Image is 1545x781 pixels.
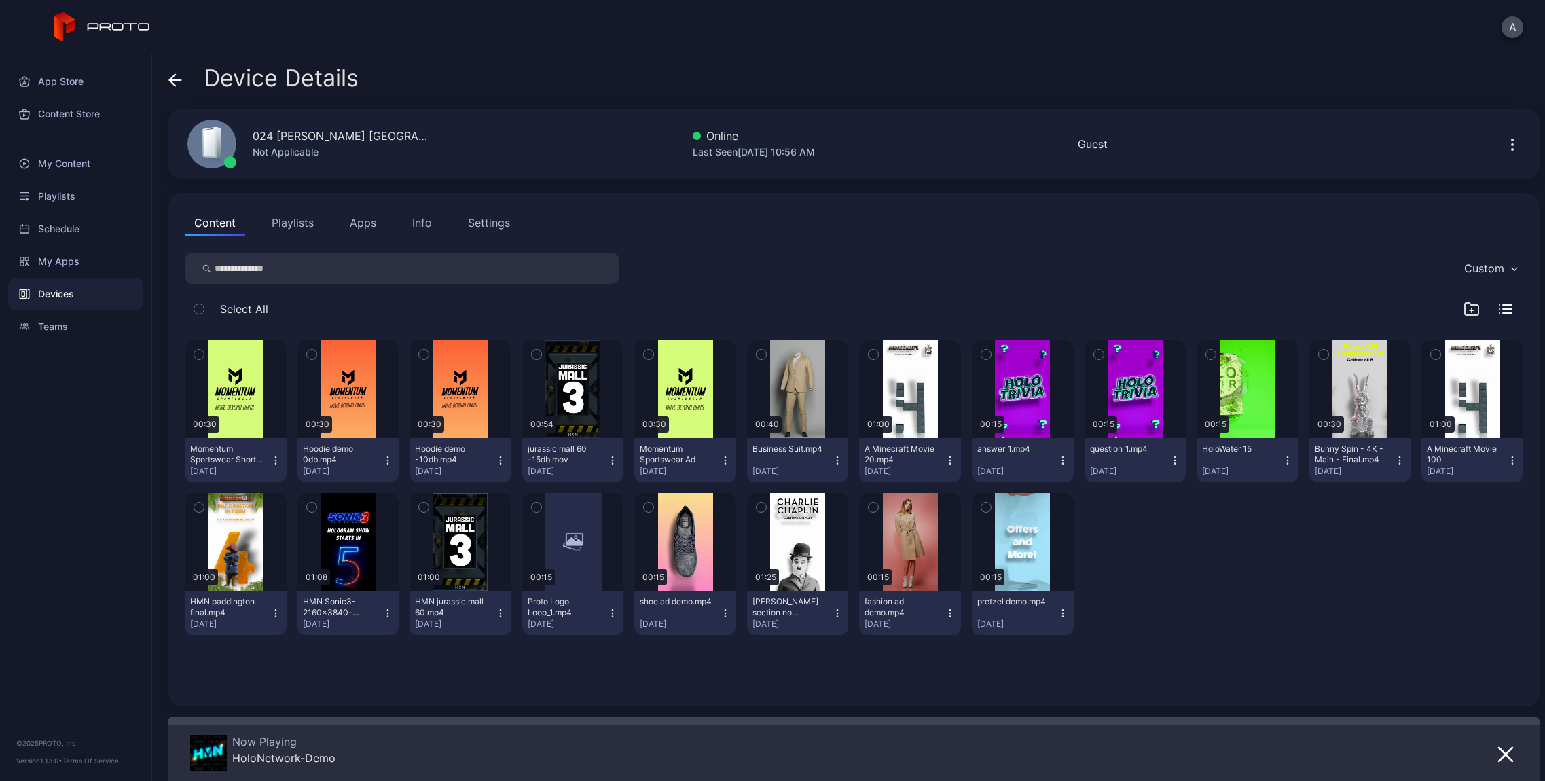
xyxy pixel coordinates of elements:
[865,443,939,465] div: A Minecraft Movie 20.mp4
[62,757,119,765] a: Terms Of Service
[1421,438,1523,482] button: A Minecraft Movie 100[DATE]
[977,596,1052,607] div: pretzel demo.mp4
[1309,438,1411,482] button: Bunny Spin - 4K - Main - Final.mp4[DATE]
[403,209,441,236] button: Info
[972,438,1074,482] button: answer_1.mp4[DATE]
[1457,253,1523,284] button: Custom
[640,619,720,630] div: [DATE]
[415,596,490,618] div: HMN jurassic mall 60.mp4
[185,438,287,482] button: Momentum Sportswear Shorts -10db.mp4[DATE]
[1502,16,1523,38] button: A
[528,619,608,630] div: [DATE]
[8,147,143,180] a: My Content
[1315,466,1395,477] div: [DATE]
[528,466,608,477] div: [DATE]
[340,209,386,236] button: Apps
[232,735,335,748] div: Now Playing
[1202,443,1277,454] div: HoloWater 15
[412,215,432,231] div: Info
[468,215,510,231] div: Settings
[752,596,827,618] div: Chaplin section no audio.mp4
[190,619,270,630] div: [DATE]
[522,438,624,482] button: jurassic mall 60 -15db.mov[DATE]
[1315,443,1389,465] div: Bunny Spin - 4K - Main - Final.mp4
[410,591,511,635] button: HMN jurassic mall 60.mp4[DATE]
[859,591,961,635] button: fashion ad demo.mp4[DATE]
[972,591,1074,635] button: pretzel demo.mp4[DATE]
[1197,438,1298,482] button: HoloWater 15[DATE]
[410,438,511,482] button: Hoodie demo -10db.mp4[DATE]
[190,443,265,465] div: Momentum Sportswear Shorts -10db.mp4
[303,596,378,618] div: HMN Sonic3-2160x3840-v8.mp4
[752,443,827,454] div: Business Suit.mp4
[415,619,495,630] div: [DATE]
[303,619,383,630] div: [DATE]
[8,65,143,98] a: App Store
[220,301,268,317] span: Select All
[977,619,1057,630] div: [DATE]
[640,596,714,607] div: shoe ad demo.mp4
[977,466,1057,477] div: [DATE]
[303,466,383,477] div: [DATE]
[8,278,143,310] a: Devices
[1090,443,1165,454] div: question_1.mp4
[303,443,378,465] div: Hoodie demo 0db.mp4
[185,591,287,635] button: HMN paddington final.mp4[DATE]
[16,738,135,748] div: © 2025 PROTO, Inc.
[190,596,265,618] div: HMN paddington final.mp4
[297,438,399,482] button: Hoodie demo 0db.mp4[DATE]
[1090,466,1170,477] div: [DATE]
[262,209,323,236] button: Playlists
[747,438,849,482] button: Business Suit.mp4[DATE]
[747,591,849,635] button: [PERSON_NAME] section no audio.mp4[DATE]
[8,245,143,278] a: My Apps
[1427,443,1502,465] div: A Minecraft Movie 100
[232,751,335,765] div: HoloNetwork-Demo
[634,438,736,482] button: Momentum Sportswear Ad[DATE]
[415,443,490,465] div: Hoodie demo -10db.mp4
[693,144,815,160] div: Last Seen [DATE] 10:56 AM
[297,591,399,635] button: HMN Sonic3-2160x3840-v8.mp4[DATE]
[185,209,245,236] button: Content
[190,466,270,477] div: [DATE]
[1085,438,1186,482] button: question_1.mp4[DATE]
[634,591,736,635] button: shoe ad demo.mp4[DATE]
[865,619,945,630] div: [DATE]
[253,128,429,144] div: 024 [PERSON_NAME] [GEOGRAPHIC_DATA]
[8,213,143,245] a: Schedule
[752,466,833,477] div: [DATE]
[1427,466,1507,477] div: [DATE]
[8,180,143,213] a: Playlists
[865,466,945,477] div: [DATE]
[1464,261,1504,275] div: Custom
[752,619,833,630] div: [DATE]
[640,443,714,465] div: Momentum Sportswear Ad
[204,65,359,91] span: Device Details
[977,443,1052,454] div: answer_1.mp4
[1202,466,1282,477] div: [DATE]
[1078,136,1108,152] div: Guest
[528,443,602,465] div: jurassic mall 60 -15db.mov
[859,438,961,482] button: A Minecraft Movie 20.mp4[DATE]
[865,596,939,618] div: fashion ad demo.mp4
[415,466,495,477] div: [DATE]
[253,144,429,160] div: Not Applicable
[458,209,520,236] button: Settings
[8,310,143,343] a: Teams
[693,128,815,144] div: Online
[528,596,602,618] div: Proto Logo Loop_1.mp4
[8,98,143,130] a: Content Store
[522,591,624,635] button: Proto Logo Loop_1.mp4[DATE]
[640,466,720,477] div: [DATE]
[16,757,62,765] span: Version 1.13.0 •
